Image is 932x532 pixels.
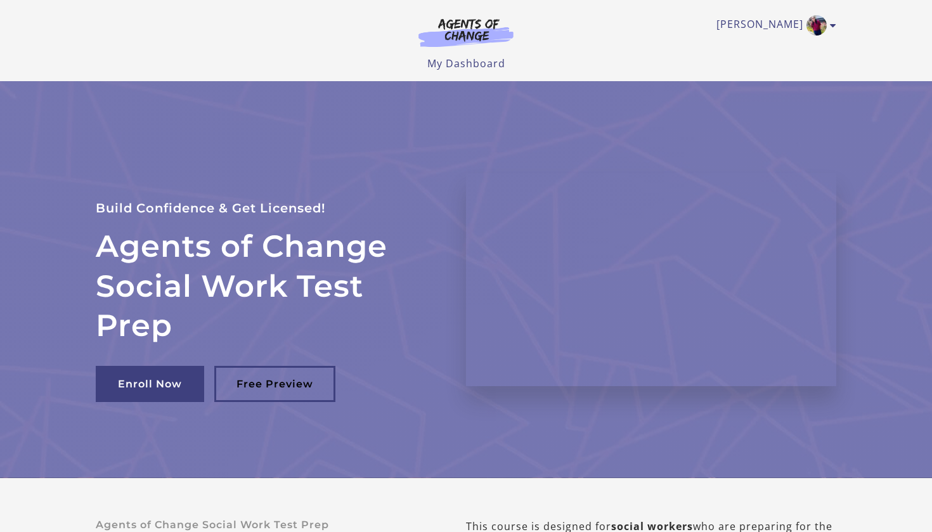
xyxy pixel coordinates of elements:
[96,226,436,345] h2: Agents of Change Social Work Test Prep
[716,15,830,36] a: Toggle menu
[214,366,335,402] a: Free Preview
[96,519,425,531] p: Agents of Change Social Work Test Prep
[405,18,527,47] img: Agents of Change Logo
[427,56,505,70] a: My Dashboard
[96,198,436,219] p: Build Confidence & Get Licensed!
[96,366,204,402] a: Enroll Now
